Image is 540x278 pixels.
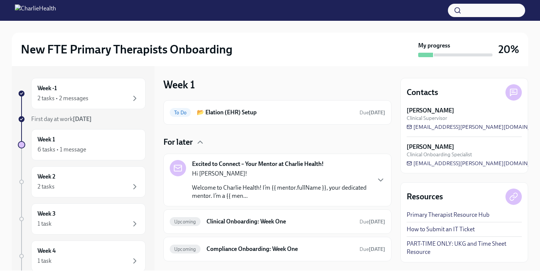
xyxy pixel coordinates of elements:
[15,4,56,16] img: CharlieHealth
[192,160,324,168] strong: Excited to Connect – Your Mentor at Charlie Health!
[18,203,146,235] a: Week 31 task
[38,257,52,265] div: 1 task
[407,115,447,122] span: Clinical Supervisor
[407,211,489,219] a: Primary Therapist Resource Hub
[360,246,385,253] span: September 8th, 2025 09:00
[38,220,52,228] div: 1 task
[197,108,354,117] h6: 📂 Elation (EHR) Setup
[360,246,385,252] span: Due
[18,115,146,123] a: First day at work[DATE]
[206,245,354,253] h6: Compliance Onboarding: Week One
[170,219,201,225] span: Upcoming
[18,78,146,109] a: Week -12 tasks • 2 messages
[38,135,55,144] h6: Week 1
[38,84,57,92] h6: Week -1
[206,218,354,226] h6: Clinical Onboarding: Week One
[192,184,370,200] p: Welcome to Charlie Health! I’m {{ mentor.fullName }}, your dedicated mentor. I’m a {{ men...
[18,129,146,160] a: Week 16 tasks • 1 message
[38,173,55,181] h6: Week 2
[369,246,385,252] strong: [DATE]
[163,78,195,91] h3: Week 1
[31,115,92,122] span: First day at work
[18,166,146,197] a: Week 22 tasks
[38,183,55,191] div: 2 tasks
[369,219,385,225] strong: [DATE]
[163,137,391,148] div: For later
[407,225,475,233] a: How to Submit an IT Ticket
[192,170,370,178] p: Hi [PERSON_NAME]!
[73,115,92,122] strong: [DATE]
[407,87,438,98] h4: Contacts
[418,42,450,50] strong: My progress
[170,243,385,255] a: UpcomingCompliance Onboarding: Week OneDue[DATE]
[407,151,472,158] span: Clinical Onboarding Specialist
[170,216,385,228] a: UpcomingClinical Onboarding: Week OneDue[DATE]
[360,109,385,116] span: Due
[38,247,56,255] h6: Week 4
[407,191,443,202] h4: Resources
[498,43,519,56] h3: 20%
[360,219,385,225] span: Due
[360,109,385,116] span: September 6th, 2025 09:00
[163,137,193,148] h4: For later
[407,240,522,256] a: PART-TIME ONLY: UKG and Time Sheet Resource
[21,42,232,57] h2: New FTE Primary Therapists Onboarding
[369,109,385,116] strong: [DATE]
[407,107,454,115] strong: [PERSON_NAME]
[38,145,86,154] div: 6 tasks • 1 message
[407,143,454,151] strong: [PERSON_NAME]
[170,110,191,115] span: To Do
[38,210,56,218] h6: Week 3
[360,218,385,225] span: September 8th, 2025 09:00
[170,246,201,252] span: Upcoming
[38,94,88,102] div: 2 tasks • 2 messages
[18,241,146,272] a: Week 41 task
[170,107,385,118] a: To Do📂 Elation (EHR) SetupDue[DATE]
